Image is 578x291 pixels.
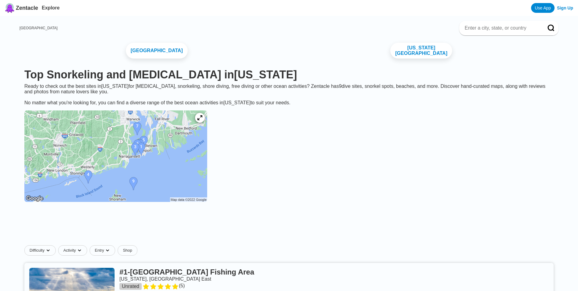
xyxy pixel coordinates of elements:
a: Explore [42,5,60,10]
a: Sign Up [557,5,573,10]
iframe: Advertisement [141,213,437,240]
span: Difficulty [30,248,44,253]
a: [US_STATE][GEOGRAPHIC_DATA] [390,43,452,59]
a: [GEOGRAPHIC_DATA] [126,43,188,59]
a: Rhode Island dive site map [20,106,212,208]
div: Ready to check out the best sites in [US_STATE] for [MEDICAL_DATA], snorkeling, shore diving, fre... [20,84,558,106]
button: Activitydropdown caret [58,245,90,256]
input: Enter a city, state, or country [464,25,539,31]
span: Activity [63,248,76,253]
img: dropdown caret [77,248,82,253]
span: Entry [95,248,104,253]
button: Difficultydropdown caret [24,245,58,256]
button: Entrydropdown caret [90,245,118,256]
h1: Top Snorkeling and [MEDICAL_DATA] in [US_STATE] [24,68,554,81]
a: Use App [531,3,555,13]
a: Shop [118,245,137,256]
img: Rhode Island dive site map [24,110,207,202]
img: Zentacle logo [5,3,15,13]
img: dropdown caret [46,248,51,253]
img: dropdown caret [105,248,110,253]
span: Zentacle [16,5,38,11]
a: [GEOGRAPHIC_DATA] [20,26,58,30]
a: Zentacle logoZentacle [5,3,38,13]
